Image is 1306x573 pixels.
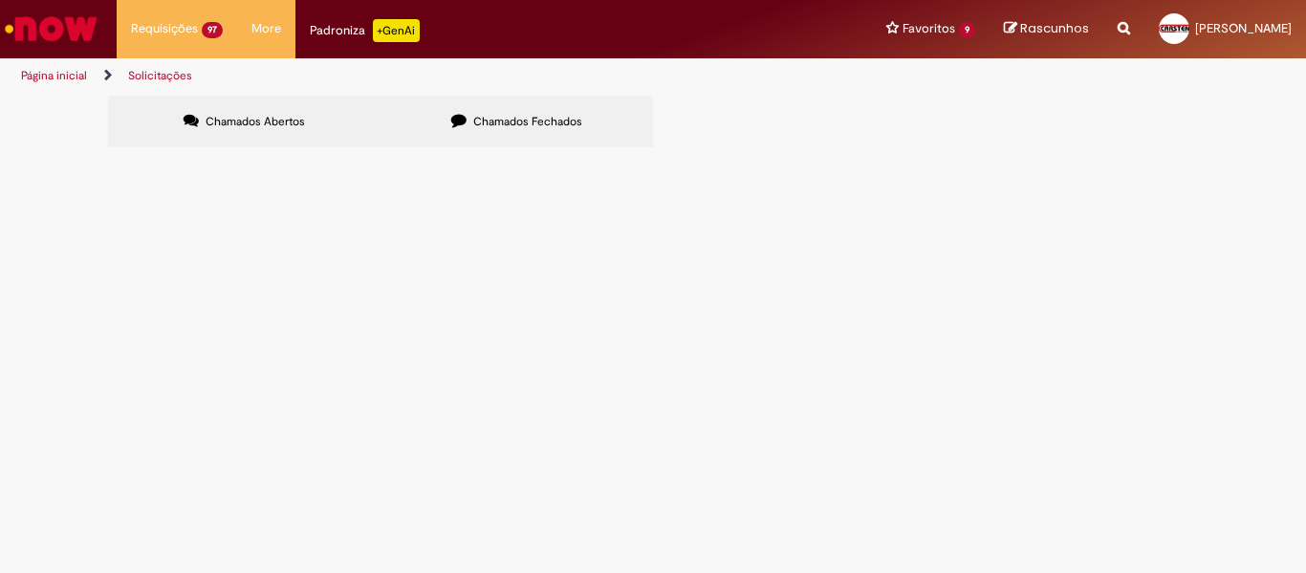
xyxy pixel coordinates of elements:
[131,19,198,38] span: Requisições
[202,22,223,38] span: 97
[903,19,955,38] span: Favoritos
[310,19,420,42] div: Padroniza
[2,10,100,48] img: ServiceNow
[128,68,192,83] a: Solicitações
[959,22,975,38] span: 9
[251,19,281,38] span: More
[373,19,420,42] p: +GenAi
[1004,20,1089,38] a: Rascunhos
[14,58,857,94] ul: Trilhas de página
[206,114,305,129] span: Chamados Abertos
[473,114,582,129] span: Chamados Fechados
[1020,19,1089,37] span: Rascunhos
[1195,20,1292,36] span: [PERSON_NAME]
[21,68,87,83] a: Página inicial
